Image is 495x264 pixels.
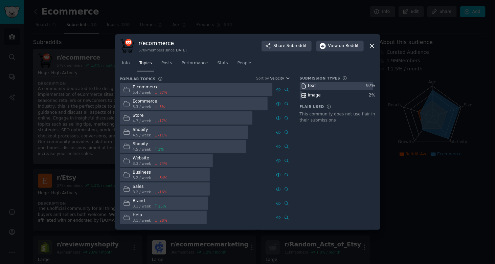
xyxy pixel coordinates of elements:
span: View [328,43,359,49]
a: Stats [215,58,230,72]
h3: r/ ecommerce [139,40,187,47]
div: 570k members since [DATE] [139,48,187,52]
span: 3.1 / week [133,204,151,208]
div: Brand [133,198,166,204]
span: -28 % [158,218,167,223]
span: Velocity [270,76,284,81]
div: E-commerce [133,84,167,90]
button: Velocity [270,76,290,81]
a: People [235,58,254,72]
span: -16 % [158,190,167,194]
span: 4.5 / week [133,147,151,152]
span: -5 % [158,104,165,109]
span: People [238,60,251,66]
div: Help [133,212,167,218]
a: Performance [179,58,210,72]
button: Viewon Reddit [316,41,364,51]
div: Website [133,155,167,161]
div: Shopify [133,127,167,133]
span: 4.7 / week [133,118,151,123]
span: Share [273,43,307,49]
span: -34 % [158,175,167,180]
span: -24 % [158,161,167,166]
img: ecommerce [120,39,134,53]
span: 3.1 / week [133,218,151,223]
div: Ecommerce [133,98,165,105]
div: Business [133,170,167,176]
span: Stats [218,60,228,66]
span: Performance [182,60,208,66]
span: -37 % [158,90,167,95]
h3: Flair Used [300,104,324,109]
div: 97 % [366,83,375,89]
div: Store [133,113,167,119]
div: text [308,83,316,89]
div: Sort by [256,76,269,81]
span: 3.2 / week [133,190,151,194]
span: Topics [139,60,152,66]
h3: Submission Types [300,76,340,81]
span: 3.3 / week [133,161,151,166]
a: Posts [159,58,175,72]
button: ShareSubreddit [262,41,311,51]
span: 3 % [158,147,164,152]
span: Info [122,60,130,66]
span: 5.3 / week [133,104,151,109]
span: 15 % [158,204,166,208]
span: -11 % [158,133,167,137]
span: Posts [161,60,172,66]
span: Subreddit [287,43,307,49]
span: 3.2 / week [133,175,151,180]
span: 5.4 / week [133,90,151,95]
h3: Popular Topics [120,76,156,81]
div: This community does not use flair in their submissions [300,111,376,123]
a: Info [120,58,132,72]
span: on Reddit [339,43,359,49]
div: Shopify [133,141,164,147]
span: -17 % [158,118,167,123]
span: 4.5 / week [133,133,151,137]
div: Sales [133,184,167,190]
div: image [308,92,321,98]
a: Topics [137,58,154,72]
div: 2 % [369,92,375,98]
